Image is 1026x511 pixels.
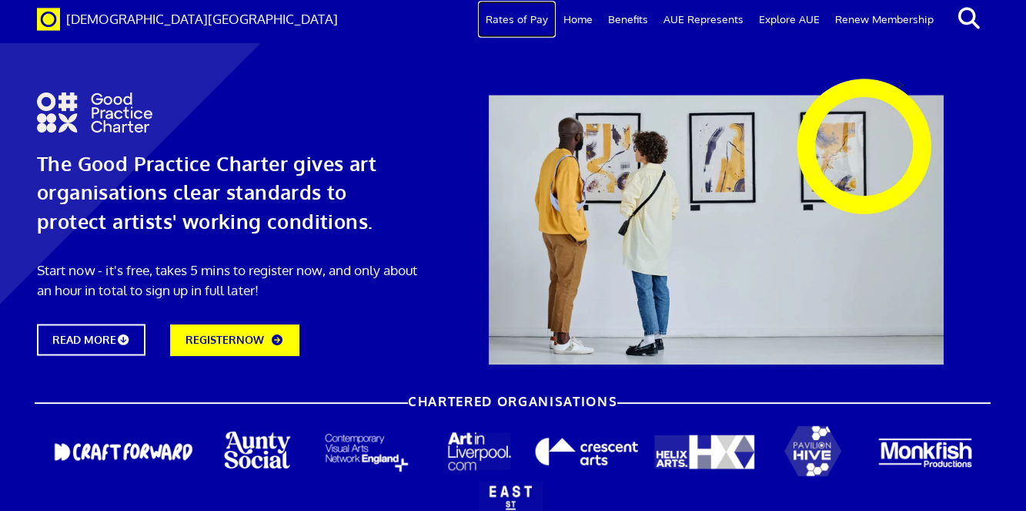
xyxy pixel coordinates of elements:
span: NOW [236,333,264,346]
h1: The Good Practice Charter gives art organisations clear standards to protect artists' working con... [37,150,420,236]
a: AUE Represents [656,1,751,38]
span: CHARTERED ORGANISATIONS [408,395,618,408]
a: Benefits [600,1,656,38]
p: Start now - it's free, takes 5 mins to register now, and only about an hour in total to sign up i... [37,261,420,300]
span: [DEMOGRAPHIC_DATA][GEOGRAPHIC_DATA] [66,11,338,26]
a: Renew Membership [827,1,941,38]
a: Rates of Pay [478,1,556,38]
a: Explore AUE [751,1,827,38]
a: REGISTERNOW [170,324,299,356]
a: READ MORE [37,324,145,355]
button: search [946,2,993,35]
a: Brand [DEMOGRAPHIC_DATA][GEOGRAPHIC_DATA] [25,1,349,39]
picture: > [898,78,904,91]
a: Home [556,1,600,38]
